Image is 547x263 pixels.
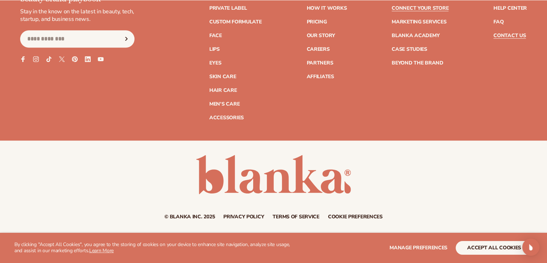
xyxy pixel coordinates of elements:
a: How It Works [306,6,347,11]
a: Pricing [306,19,327,24]
p: By clicking "Accept All Cookies", you agree to the storing of cookies on your device to enhance s... [14,242,298,254]
a: Hair Care [209,88,237,93]
a: Cookie preferences [328,214,383,219]
small: © Blanka Inc. 2025 [164,213,215,220]
a: Lips [209,47,220,52]
a: Privacy policy [223,214,264,219]
div: Open Intercom Messenger [522,239,539,256]
a: Careers [306,47,329,52]
a: Terms of service [273,214,319,219]
button: Manage preferences [389,241,447,255]
a: Face [209,33,222,38]
a: Our Story [306,33,335,38]
button: Subscribe [118,30,134,48]
a: Accessories [209,115,244,120]
a: Case Studies [392,47,427,52]
a: Blanka Academy [392,33,439,38]
a: Beyond the brand [392,61,443,66]
a: Affiliates [306,74,334,79]
a: Learn More [89,247,114,254]
a: Connect your store [392,6,448,11]
a: Contact Us [493,33,526,38]
a: Partners [306,61,333,66]
a: Men's Care [209,102,240,107]
a: Eyes [209,61,222,66]
a: Marketing services [392,19,446,24]
a: Skin Care [209,74,236,79]
span: Manage preferences [389,244,447,251]
a: Private label [209,6,247,11]
p: Stay in the know on the latest in beauty, tech, startup, and business news. [20,8,135,23]
a: Custom formulate [209,19,262,24]
button: accept all cookies [456,241,533,255]
a: Help Center [493,6,527,11]
a: FAQ [493,19,503,24]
